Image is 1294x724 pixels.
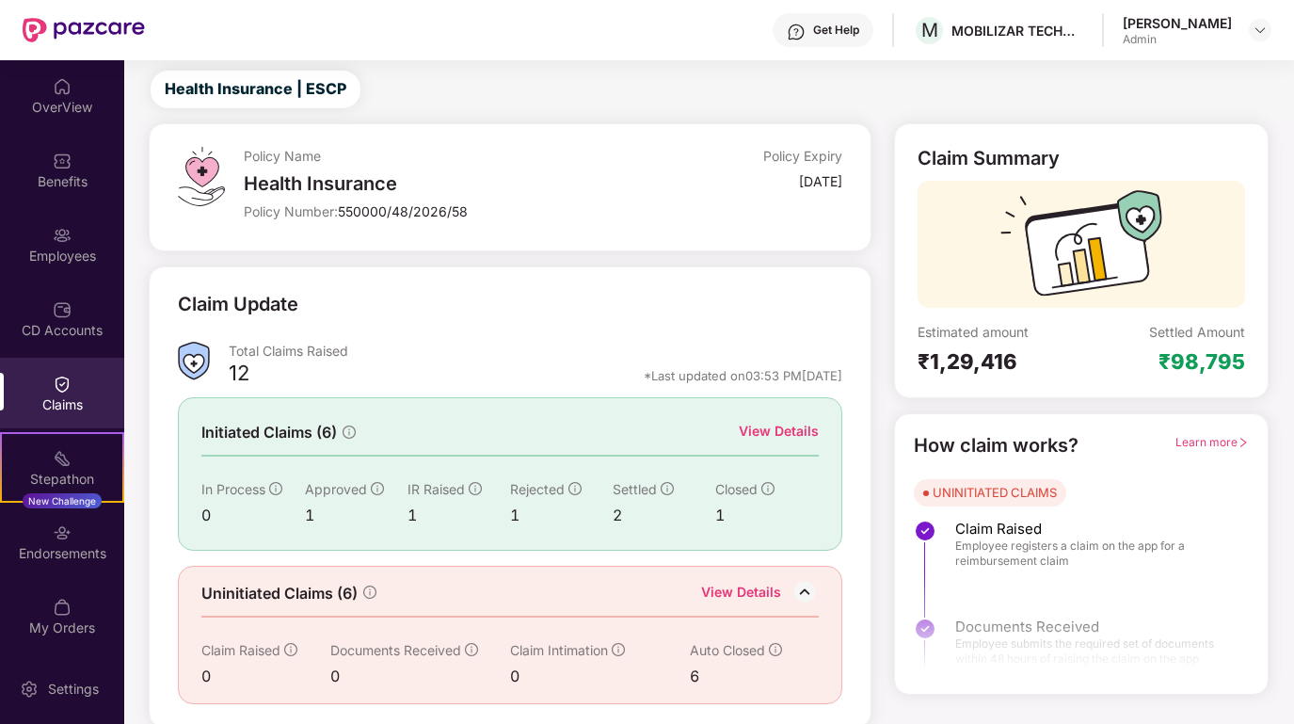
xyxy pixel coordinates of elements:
span: Claim Intimation [510,642,608,658]
img: New Pazcare Logo [23,18,145,42]
span: M [921,19,938,41]
img: svg+xml;base64,PHN2ZyBpZD0iQ2xhaW0iIHhtbG5zPSJodHRwOi8vd3d3LnczLm9yZy8yMDAwL3N2ZyIgd2lkdGg9IjIwIi... [53,375,72,394]
img: svg+xml;base64,PHN2ZyBpZD0iRW5kb3JzZW1lbnRzIiB4bWxucz0iaHR0cDovL3d3dy53My5vcmcvMjAwMC9zdmciIHdpZH... [53,523,72,542]
div: Policy Number: [244,202,643,220]
div: New Challenge [23,493,102,508]
img: svg+xml;base64,PHN2ZyBpZD0iTXlfT3JkZXJzIiBkYXRhLW5hbWU9Ik15IE9yZGVycyIgeG1sbnM9Imh0dHA6Ly93d3cudz... [53,598,72,617]
span: info-circle [363,586,376,599]
img: svg+xml;base64,PHN2ZyB3aWR0aD0iMTcyIiBoZWlnaHQ9IjExMyIgdmlld0JveD0iMCAwIDE3MiAxMTMiIGZpbGw9Im5vbm... [1000,190,1162,308]
span: In Process [201,481,265,497]
div: View Details [701,582,781,606]
span: Claim Raised [955,520,1230,539]
span: Documents Received [330,642,461,658]
img: ClaimsSummaryIcon [178,342,210,380]
div: Stepathon [2,470,122,489]
img: svg+xml;base64,PHN2ZyBpZD0iSGVscC0zMngzMiIgeG1sbnM9Imh0dHA6Ly93d3cudzMub3JnLzIwMDAvc3ZnIiB3aWR0aD... [787,23,806,41]
img: svg+xml;base64,PHN2ZyB4bWxucz0iaHR0cDovL3d3dy53My5vcmcvMjAwMC9zdmciIHdpZHRoPSI0OS4zMiIgaGVpZ2h0PS... [178,147,224,206]
div: 1 [715,504,818,527]
span: Uninitiated Claims (6) [201,582,358,605]
div: Claim Summary [918,147,1060,169]
img: svg+xml;base64,PHN2ZyBpZD0iSG9tZSIgeG1sbnM9Imh0dHA6Ly93d3cudzMub3JnLzIwMDAvc3ZnIiB3aWR0aD0iMjAiIG... [53,77,72,96]
div: 6 [690,665,792,688]
div: Settled Amount [1149,323,1245,341]
span: IR Raised [407,481,465,497]
img: DownIcon [791,578,819,606]
span: info-circle [284,643,297,656]
span: info-circle [568,482,582,495]
button: Health Insurance | ESCP [151,71,360,108]
div: Health Insurance [244,172,643,195]
div: ₹98,795 [1158,348,1245,375]
span: Employee registers a claim on the app for a reimbursement claim [955,539,1230,569]
div: UNINITIATED CLAIMS [933,483,1057,502]
span: Closed [715,481,758,497]
div: 12 [229,360,249,392]
div: 0 [510,665,690,688]
span: info-circle [269,482,282,495]
div: Admin [1123,32,1232,47]
div: Settings [42,680,104,699]
span: 550000/48/2026/58 [338,203,468,219]
div: [PERSON_NAME] [1123,14,1232,32]
span: info-circle [769,643,782,656]
span: info-circle [661,482,674,495]
div: 2 [613,504,715,527]
div: 1 [407,504,510,527]
span: info-circle [612,643,625,656]
div: 0 [201,504,304,527]
span: right [1238,437,1249,448]
div: *Last updated on 03:53 PM[DATE] [644,367,842,384]
div: 1 [510,504,613,527]
div: Policy Name [244,147,643,165]
div: Estimated amount [918,323,1081,341]
span: Health Insurance | ESCP [165,77,346,101]
img: svg+xml;base64,PHN2ZyBpZD0iQ0RfQWNjb3VudHMiIGRhdGEtbmFtZT0iQ0QgQWNjb3VudHMiIHhtbG5zPSJodHRwOi8vd3... [53,300,72,319]
img: svg+xml;base64,PHN2ZyB4bWxucz0iaHR0cDovL3d3dy53My5vcmcvMjAwMC9zdmciIHdpZHRoPSIyMSIgaGVpZ2h0PSIyMC... [53,449,72,468]
span: Rejected [510,481,565,497]
div: 0 [330,665,510,688]
div: How claim works? [914,431,1078,460]
div: Get Help [813,23,859,38]
img: svg+xml;base64,PHN2ZyBpZD0iQmVuZWZpdHMiIHhtbG5zPSJodHRwOi8vd3d3LnczLm9yZy8yMDAwL3N2ZyIgd2lkdGg9Ij... [53,152,72,170]
div: [DATE] [799,172,842,190]
span: Initiated Claims (6) [201,421,337,444]
div: Total Claims Raised [229,342,841,360]
img: svg+xml;base64,PHN2ZyBpZD0iRW1wbG95ZWVzIiB4bWxucz0iaHR0cDovL3d3dy53My5vcmcvMjAwMC9zdmciIHdpZHRoPS... [53,226,72,245]
span: Auto Closed [690,642,765,658]
img: svg+xml;base64,PHN2ZyBpZD0iRHJvcGRvd24tMzJ4MzIiIHhtbG5zPSJodHRwOi8vd3d3LnczLm9yZy8yMDAwL3N2ZyIgd2... [1253,23,1268,38]
span: Learn more [1175,435,1249,449]
div: 0 [201,665,330,688]
img: svg+xml;base64,PHN2ZyBpZD0iU2V0dGluZy0yMHgyMCIgeG1sbnM9Imh0dHA6Ly93d3cudzMub3JnLzIwMDAvc3ZnIiB3aW... [20,680,39,699]
span: info-circle [343,426,356,439]
span: Claim Raised [201,642,280,658]
span: info-circle [469,482,482,495]
div: ₹1,29,416 [918,348,1081,375]
span: info-circle [371,482,384,495]
span: Approved [305,481,367,497]
div: MOBILIZAR TECHNOLOGIES PRIVATE LIMITED [951,22,1083,40]
span: info-circle [465,643,478,656]
span: Settled [613,481,657,497]
img: svg+xml;base64,PHN2ZyBpZD0iU3RlcC1Eb25lLTMyeDMyIiB4bWxucz0iaHR0cDovL3d3dy53My5vcmcvMjAwMC9zdmciIH... [914,520,936,542]
div: View Details [739,421,819,442]
div: Policy Expiry [763,147,842,165]
span: info-circle [761,482,775,495]
div: Claim Update [178,290,298,319]
div: 1 [305,504,407,527]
